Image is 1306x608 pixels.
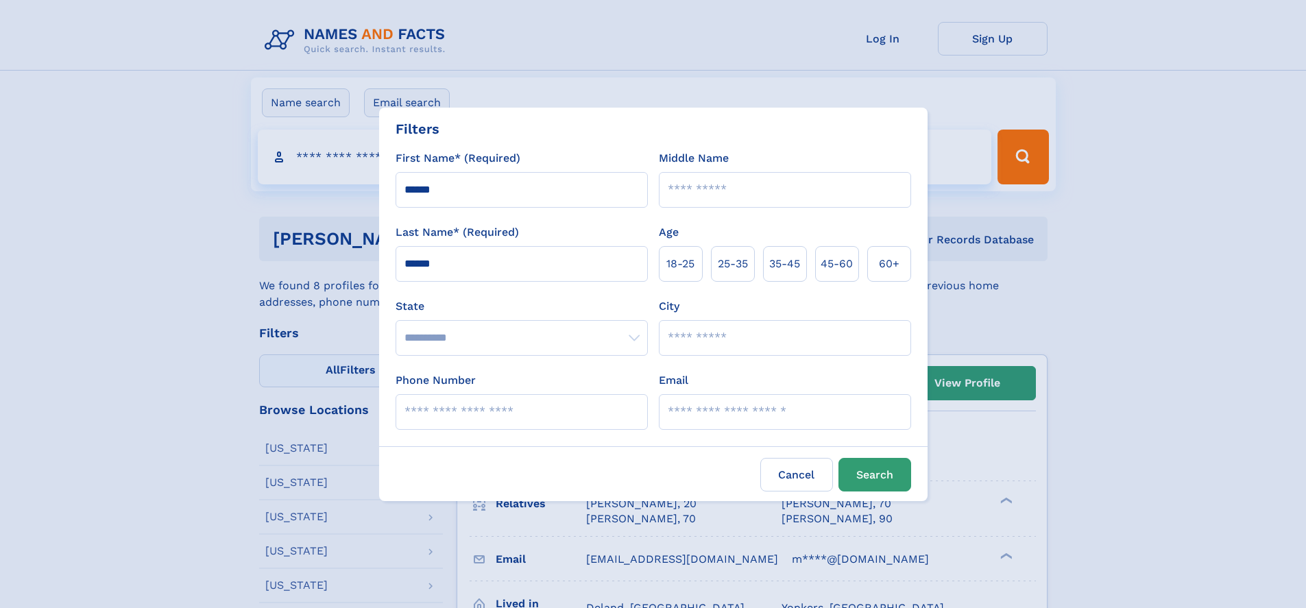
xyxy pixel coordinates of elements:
label: City [659,298,679,315]
span: 45‑60 [821,256,853,272]
label: Phone Number [396,372,476,389]
span: 60+ [879,256,899,272]
label: Middle Name [659,150,729,167]
label: Email [659,372,688,389]
span: 18‑25 [666,256,694,272]
label: Cancel [760,458,833,491]
div: Filters [396,119,439,139]
button: Search [838,458,911,491]
span: 25‑35 [718,256,748,272]
label: Last Name* (Required) [396,224,519,241]
label: First Name* (Required) [396,150,520,167]
label: State [396,298,648,315]
label: Age [659,224,679,241]
span: 35‑45 [769,256,800,272]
